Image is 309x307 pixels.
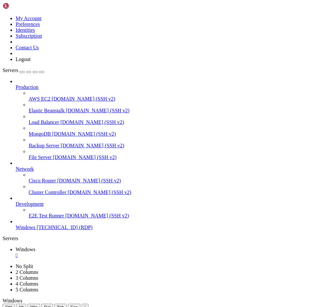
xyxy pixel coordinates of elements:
li: Development [16,195,306,219]
li: AWS EC2 [DOMAIN_NAME] (SSH v2) [29,90,306,102]
a: Load Balancer [DOMAIN_NAME] (SSH v2) [29,119,306,125]
a: 4 Columns [16,281,38,287]
li: Cisco Router [DOMAIN_NAME] (SSH v2) [29,172,306,184]
li: Production [16,79,306,160]
span: [DOMAIN_NAME] (SSH v2) [52,96,115,102]
span: Windows [3,298,22,303]
a: Windows [16,247,306,258]
span: Cisco Router [29,178,56,183]
span: Production [16,84,38,90]
a: Subscription [16,33,42,39]
span: Servers [3,68,18,73]
a: E2E Test Runner [DOMAIN_NAME] (SSH v2) [29,213,306,219]
span: E2E Test Runner [29,213,64,218]
a: Preferences [16,21,40,27]
span: [DOMAIN_NAME] (SSH v2) [68,190,131,195]
a: Logout [16,56,31,62]
span: MongoDB [29,131,51,137]
a:  [16,252,306,258]
span: File Server [29,154,52,160]
a: 2 Columns [16,269,38,275]
div: Servers [3,236,306,241]
a: Identities [16,27,35,33]
a: Elastic Beanstalk [DOMAIN_NAME] (SSH v2) [29,108,306,114]
span: [DOMAIN_NAME] (SSH v2) [53,154,117,160]
img: Shellngn [3,3,40,9]
a: Production [16,84,306,90]
li: Elastic Beanstalk [DOMAIN_NAME] (SSH v2) [29,102,306,114]
span: [DOMAIN_NAME] (SSH v2) [65,213,129,218]
a: Contact Us [16,45,39,50]
a: Cluster Controller [DOMAIN_NAME] (SSH v2) [29,190,306,195]
a: MongoDB [DOMAIN_NAME] (SSH v2) [29,131,306,137]
span: Development [16,201,44,207]
li: File Server [DOMAIN_NAME] (SSH v2) [29,149,306,160]
span: [DOMAIN_NAME] (SSH v2) [61,143,125,148]
span: Windows [16,225,35,230]
a: File Server [DOMAIN_NAME] (SSH v2) [29,154,306,160]
li: MongoDB [DOMAIN_NAME] (SSH v2) [29,125,306,137]
span: [DOMAIN_NAME] (SSH v2) [66,108,130,113]
a: 3 Columns [16,275,38,281]
span: AWS EC2 [29,96,50,102]
a: Backup Server [DOMAIN_NAME] (SSH v2) [29,143,306,149]
li: Windows [TECHNICAL_ID] (RDP) [16,219,306,230]
a: AWS EC2 [DOMAIN_NAME] (SSH v2) [29,96,306,102]
a: No Split [16,264,33,269]
a: 5 Columns [16,287,38,292]
a: Network [16,166,306,172]
span: Network [16,166,34,172]
span: Windows [16,247,35,252]
span: [DOMAIN_NAME] (SSH v2) [52,131,116,137]
li: Cluster Controller [DOMAIN_NAME] (SSH v2) [29,184,306,195]
li: Backup Server [DOMAIN_NAME] (SSH v2) [29,137,306,149]
a: Windows [TECHNICAL_ID] (RDP) [16,225,306,230]
a: Cisco Router [DOMAIN_NAME] (SSH v2) [29,178,306,184]
li: E2E Test Runner [DOMAIN_NAME] (SSH v2) [29,207,306,219]
li: Network [16,160,306,195]
a: Development [16,201,306,207]
span: [TECHNICAL_ID] (RDP) [37,225,93,230]
a: My Account [16,16,42,21]
span: [DOMAIN_NAME] (SSH v2) [60,119,124,125]
a: Servers [3,68,44,73]
span: Load Balancer [29,119,59,125]
span: Elastic Beanstalk [29,108,65,113]
li: Load Balancer [DOMAIN_NAME] (SSH v2) [29,114,306,125]
span: Backup Server [29,143,60,148]
span: Cluster Controller [29,190,66,195]
span: [DOMAIN_NAME] (SSH v2) [57,178,121,183]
